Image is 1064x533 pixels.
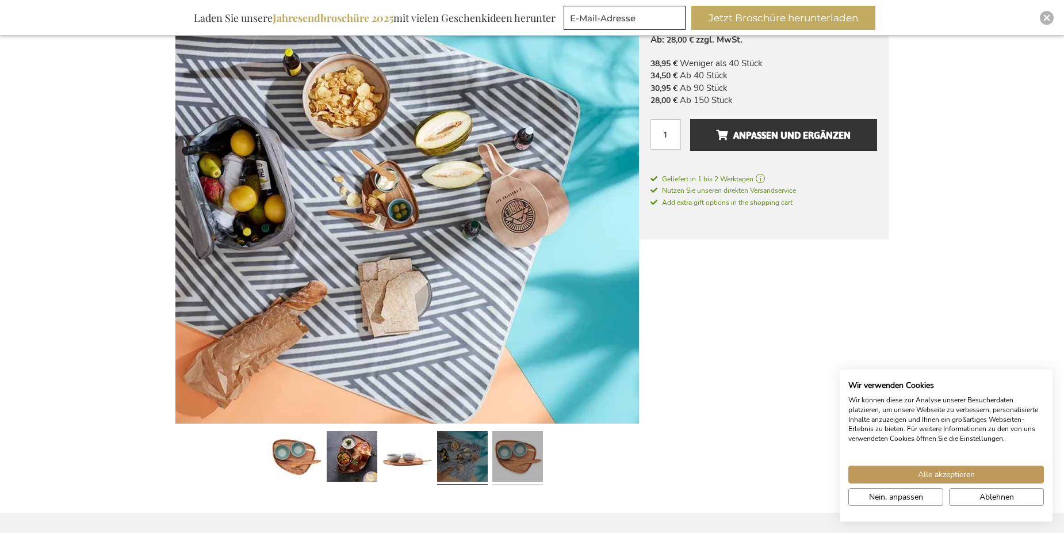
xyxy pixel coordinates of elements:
[189,6,561,30] div: Laden Sie unsere mit vielen Geschenkideen herunter
[650,58,678,69] span: 38,95 €
[650,70,678,81] span: 34,50 €
[650,186,796,195] span: Nutzen Sie unseren direkten Versandservice
[650,83,678,94] span: 30,95 €
[716,126,851,144] span: Anpassen und ergänzen
[564,6,689,33] form: marketing offers and promotions
[650,94,877,106] li: Ab 150 Stück
[848,395,1044,444] p: Wir können diese zur Analyse unserer Besucherdaten platzieren, um unsere Webseite zu verbessern, ...
[650,184,877,196] a: Nutzen Sie unseren direkten Versandservice
[327,427,377,490] a: Personalisiertes Nomimono-Tapas-Set
[848,380,1044,391] h2: Wir verwenden Cookies
[650,34,664,45] span: Ab:
[650,95,678,106] span: 28,00 €
[437,427,488,490] a: Personalised Nomimono Tapas Set
[650,119,681,150] input: Menge
[1040,11,1054,25] div: Close
[650,196,877,208] a: Add extra gift options in the shopping cart
[918,469,975,481] span: Alle akzeptieren
[848,466,1044,483] button: Akzeptieren Sie alle cookies
[271,427,322,490] a: Personalisiertes Nomimono-Tapas-Set
[667,35,694,45] span: 28,00 €
[979,491,1014,503] span: Ablehnen
[949,488,1044,506] button: Alle verweigern cookies
[273,11,393,25] b: Jahresendbroschüre 2025
[650,58,877,70] li: Weniger als 40 Stück
[1043,14,1050,21] img: Close
[691,6,875,30] button: Jetzt Broschüre herunterladen
[382,427,433,490] a: Personalised Nomimono Tapas Set
[564,6,686,30] input: E-Mail-Adresse
[492,427,543,490] a: Personalised Nomimono Tapas Set
[650,82,877,94] li: Ab 90 Stück
[869,491,923,503] span: Nein, anpassen
[650,198,793,207] span: Add extra gift options in the shopping cart
[690,119,877,151] button: Anpassen und ergänzen
[696,34,742,45] span: zzgl. MwSt.
[848,488,943,506] button: cookie Einstellungen anpassen
[650,70,877,82] li: Ab 40 Stück
[650,174,877,184] a: Geliefert in 1 bis 2 Werktagen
